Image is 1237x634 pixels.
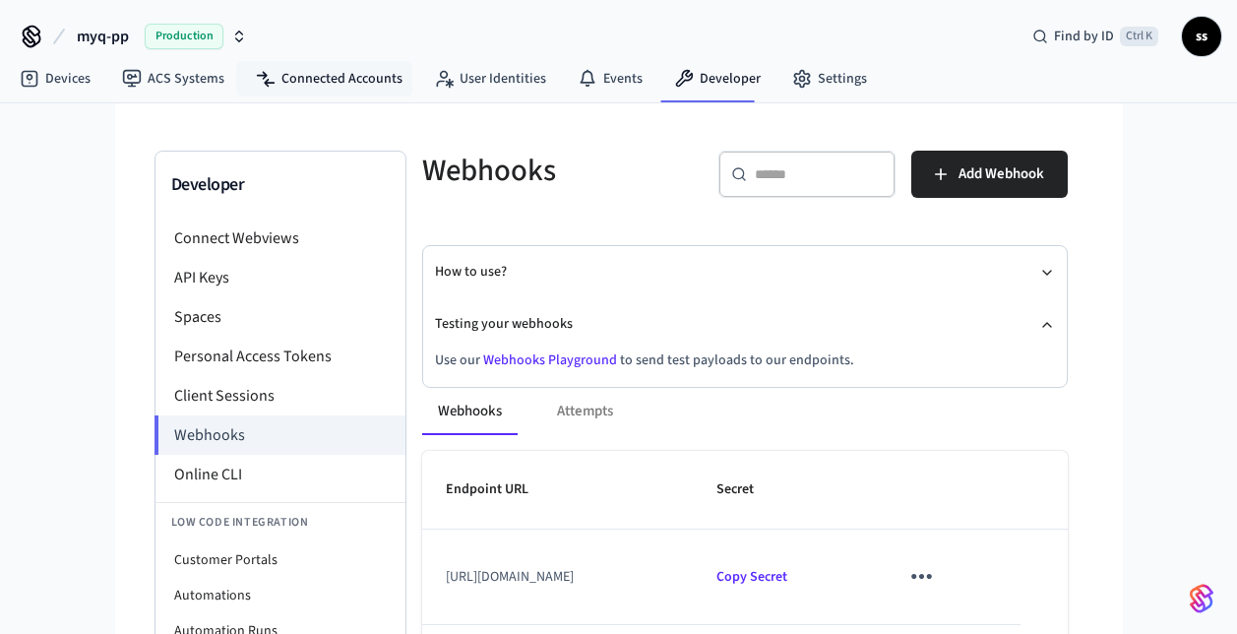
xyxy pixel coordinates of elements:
[422,151,695,191] h5: Webhooks
[1120,27,1158,46] span: Ctrl K
[155,258,405,297] li: API Keys
[155,376,405,415] li: Client Sessions
[959,161,1044,187] span: Add Webhook
[145,24,223,49] span: Production
[1017,19,1174,54] div: Find by IDCtrl K
[77,25,129,48] span: myq-pp
[435,350,1055,387] div: Testing your webhooks
[716,567,787,587] span: Copied!
[155,455,405,494] li: Online CLI
[155,337,405,376] li: Personal Access Tokens
[4,61,106,96] a: Devices
[106,61,240,96] a: ACS Systems
[658,61,776,96] a: Developer
[418,61,562,96] a: User Identities
[1184,19,1219,54] span: ss
[1182,17,1221,56] button: ss
[446,475,554,505] span: Endpoint URL
[435,298,1055,350] button: Testing your webhooks
[776,61,883,96] a: Settings
[155,578,405,613] li: Automations
[155,219,405,258] li: Connect Webviews
[155,415,405,455] li: Webhooks
[422,388,518,435] button: Webhooks
[155,297,405,337] li: Spaces
[1190,583,1213,614] img: SeamLogoGradient.69752ec5.svg
[171,171,390,199] h3: Developer
[435,246,1055,298] button: How to use?
[716,475,779,505] span: Secret
[422,530,693,624] td: [URL][DOMAIN_NAME]
[155,542,405,578] li: Customer Portals
[562,61,658,96] a: Events
[422,388,1068,435] div: ant example
[483,350,617,370] a: Webhooks Playground
[435,350,1055,371] p: Use our to send test payloads to our endpoints.
[1054,27,1114,46] span: Find by ID
[911,151,1068,198] button: Add Webhook
[155,502,405,542] li: Low Code Integration
[240,61,418,96] a: Connected Accounts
